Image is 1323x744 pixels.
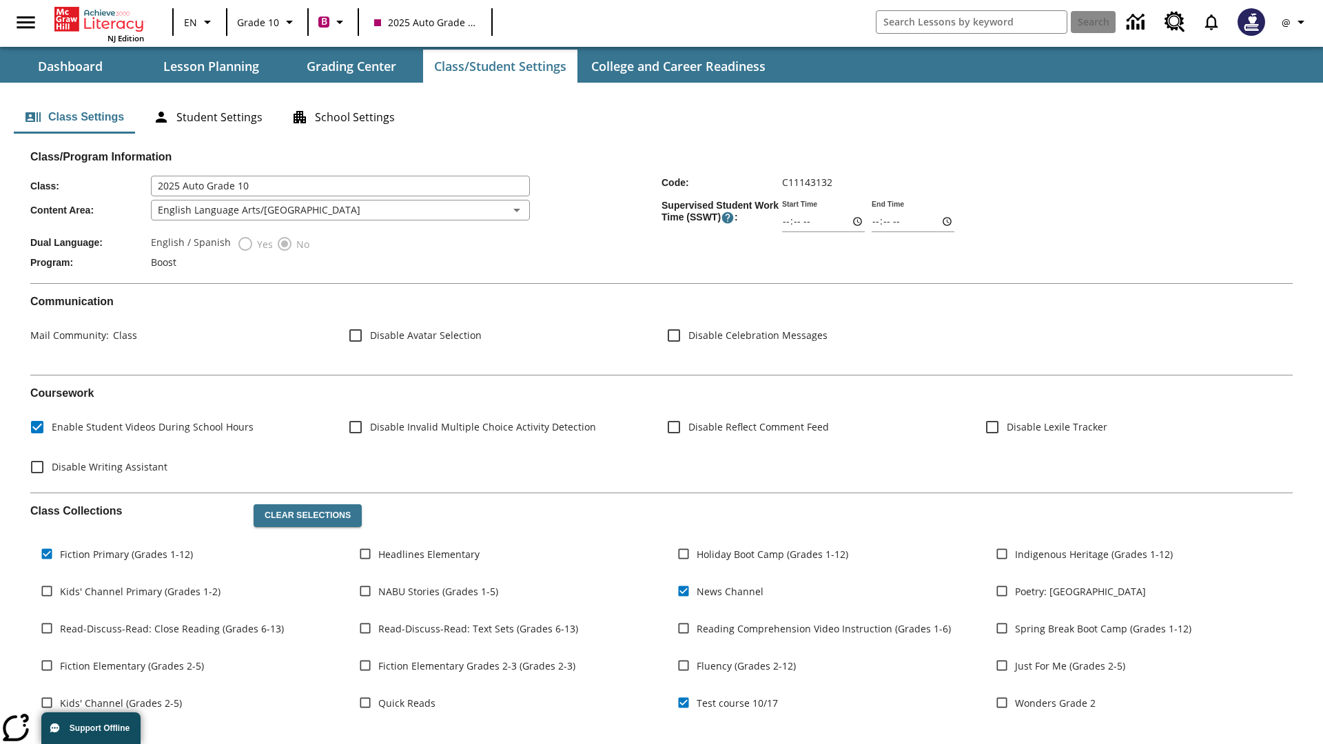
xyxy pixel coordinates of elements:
span: Support Offline [70,723,130,733]
h2: Course work [30,386,1293,400]
span: Holiday Boot Camp (Grades 1-12) [697,547,848,561]
div: Class/Program Information [30,163,1293,272]
div: Communication [30,295,1293,364]
span: Boost [151,256,176,269]
span: Wonders Grade 2 [1015,696,1096,710]
button: Dashboard [1,50,139,83]
span: Kids' Channel (Grades 2-5) [60,696,182,710]
span: Disable Writing Assistant [52,459,167,474]
span: Fluency (Grades 2-12) [697,659,796,673]
div: Coursework [30,386,1293,481]
span: NABU Stories (Grades 1-5) [378,584,498,599]
span: B [321,13,327,30]
h2: Class/Program Information [30,150,1293,163]
span: Disable Reflect Comment Feed [688,420,829,434]
div: Home [54,4,144,43]
span: Disable Lexile Tracker [1007,420,1107,434]
a: Home [54,6,144,33]
button: College and Career Readiness [580,50,777,83]
button: Grading Center [283,50,420,83]
span: Disable Avatar Selection [370,328,482,342]
label: Start Time [782,199,817,209]
h2: Class Collections [30,504,243,517]
span: EN [184,15,197,30]
span: Yes [254,237,273,251]
span: Content Area : [30,205,151,216]
button: Clear Selections [254,504,362,528]
span: @ [1282,15,1291,30]
span: Fiction Primary (Grades 1-12) [60,547,193,561]
span: Kids' Channel Primary (Grades 1-2) [60,584,220,599]
button: School Settings [280,101,406,134]
span: Read-Discuss-Read: Close Reading (Grades 6-13) [60,621,284,636]
span: Class [109,329,137,342]
button: Lesson Planning [142,50,280,83]
div: Class/Student Settings [14,101,1309,134]
button: Supervised Student Work Time is the timeframe when students can take LevelSet and when lessons ar... [721,211,735,225]
button: Profile/Settings [1273,10,1317,34]
span: Poetry: [GEOGRAPHIC_DATA] [1015,584,1146,599]
button: Select a new avatar [1229,4,1273,40]
span: Test course 10/17 [697,696,778,710]
img: Avatar [1238,8,1265,36]
a: Notifications [1193,4,1229,40]
span: Program : [30,257,151,268]
span: Just For Me (Grades 2-5) [1015,659,1125,673]
span: NJ Edition [107,33,144,43]
span: Read-Discuss-Read: Text Sets (Grades 6-13) [378,621,578,636]
span: Quick Reads [378,696,435,710]
button: Boost Class color is violet red. Change class color [313,10,353,34]
span: Headlines Elementary [378,547,480,561]
span: Disable Celebration Messages [688,328,828,342]
span: News Channel [697,584,763,599]
a: Resource Center, Will open in new tab [1156,3,1193,41]
h2: Communication [30,295,1293,308]
span: C11143132 [782,176,832,189]
span: Supervised Student Work Time (SSWT) : [661,200,782,225]
span: Grade 10 [237,15,279,30]
button: Language: EN, Select a language [178,10,222,34]
button: Class Settings [14,101,135,134]
div: English Language Arts/[GEOGRAPHIC_DATA] [151,200,530,220]
span: No [293,237,309,251]
button: Support Offline [41,712,141,744]
span: Indigenous Heritage (Grades 1-12) [1015,547,1173,561]
button: Class/Student Settings [423,50,577,83]
span: Class : [30,180,151,192]
span: Reading Comprehension Video Instruction (Grades 1-6) [697,621,951,636]
button: Open side menu [6,2,46,43]
span: 2025 Auto Grade 10 [374,15,476,30]
div: Class Collections [30,493,1293,734]
span: Code : [661,177,782,188]
span: Dual Language : [30,237,151,248]
button: Grade: Grade 10, Select a grade [232,10,303,34]
span: Fiction Elementary Grades 2-3 (Grades 2-3) [378,659,575,673]
a: Data Center [1118,3,1156,41]
input: Class [151,176,530,196]
label: English / Spanish [151,236,231,252]
button: Student Settings [142,101,274,134]
span: Enable Student Videos During School Hours [52,420,254,434]
input: search field [876,11,1067,33]
label: End Time [872,199,904,209]
span: Mail Community : [30,329,109,342]
span: Disable Invalid Multiple Choice Activity Detection [370,420,596,434]
span: Spring Break Boot Camp (Grades 1-12) [1015,621,1191,636]
span: Fiction Elementary (Grades 2-5) [60,659,204,673]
